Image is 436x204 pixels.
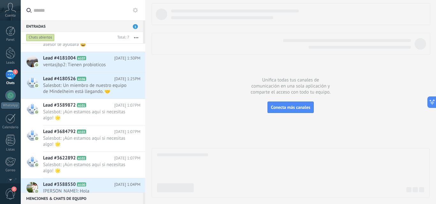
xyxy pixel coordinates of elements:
[21,178,145,199] a: Lead #3588550 A100 [DATE] 1:04PM [PERSON_NAME]: Hola
[34,63,39,67] img: com.amocrm.amocrmwa.svg
[21,52,145,72] a: Lead #4181004 A107 [DATE] 1:30PM ventasjbp2: Tienen probioticos
[34,189,39,193] img: com.amocrm.amocrmwa.svg
[21,99,145,125] a: Lead #3589872 A101 [DATE] 1:07PM Salesbot: ¡Aún estamos aquí si necesitas algo! 🌟
[43,155,76,161] span: Lead #3622892
[77,103,86,107] span: A101
[77,56,86,60] span: A107
[13,69,18,74] span: 3
[77,182,86,186] span: A100
[26,34,55,41] div: Chats abiertos
[1,168,20,172] div: Correo
[43,188,128,194] span: [PERSON_NAME]: Hola
[43,181,76,188] span: Lead #3588550
[1,148,20,152] div: Listas
[21,20,143,32] div: Entradas
[77,156,86,160] span: A102
[77,77,86,81] span: A106
[1,81,20,85] div: Chats
[43,109,128,121] span: Salesbot: ¡Aún estamos aquí si necesitas algo! 🌟
[43,102,76,109] span: Lead #3589872
[1,61,20,65] div: Leads
[1,102,19,109] div: WhatsApp
[129,32,143,43] button: Más
[34,136,39,141] img: com.amocrm.amocrmwa.svg
[43,76,76,82] span: Lead #4180526
[115,34,129,41] div: Total: 7
[114,129,140,135] span: [DATE] 1:07PM
[114,55,140,61] span: [DATE] 1:30PM
[267,102,314,113] button: Conecta más canales
[34,163,39,167] img: com.amocrm.amocrmwa.svg
[43,62,128,68] span: ventasjbp2: Tienen probioticos
[43,129,76,135] span: Lead #3684792
[1,38,20,42] div: Panel
[114,102,140,109] span: [DATE] 1:07PM
[43,82,128,95] span: Salesbot: Un miembro de nuestro equipo de Mindelheim está llegando. 🤝
[43,162,128,174] span: Salesbot: ¡Aún estamos aquí si necesitas algo! 🌟
[21,73,145,99] a: Lead #4180526 A106 [DATE] 1:25PM Salesbot: Un miembro de nuestro equipo de Mindelheim está llegan...
[34,83,39,88] img: com.amocrm.amocrmwa.svg
[5,14,16,18] span: Cuenta
[11,186,17,192] span: 2
[21,125,145,151] a: Lead #3684792 A103 [DATE] 1:07PM Salesbot: ¡Aún estamos aquí si necesitas algo! 🌟
[43,55,76,61] span: Lead #4181004
[21,193,143,204] div: Menciones & Chats de equipo
[271,104,310,110] span: Conecta más canales
[114,155,140,161] span: [DATE] 1:07PM
[114,181,140,188] span: [DATE] 1:04PM
[77,130,86,134] span: A103
[21,152,145,178] a: Lead #3622892 A102 [DATE] 1:07PM Salesbot: ¡Aún estamos aquí si necesitas algo! 🌟
[114,76,140,82] span: [DATE] 1:25PM
[43,135,128,147] span: Salesbot: ¡Aún estamos aquí si necesitas algo! 🌟
[1,125,20,130] div: Calendario
[34,110,39,114] img: com.amocrm.amocrmwa.svg
[133,24,138,29] span: 3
